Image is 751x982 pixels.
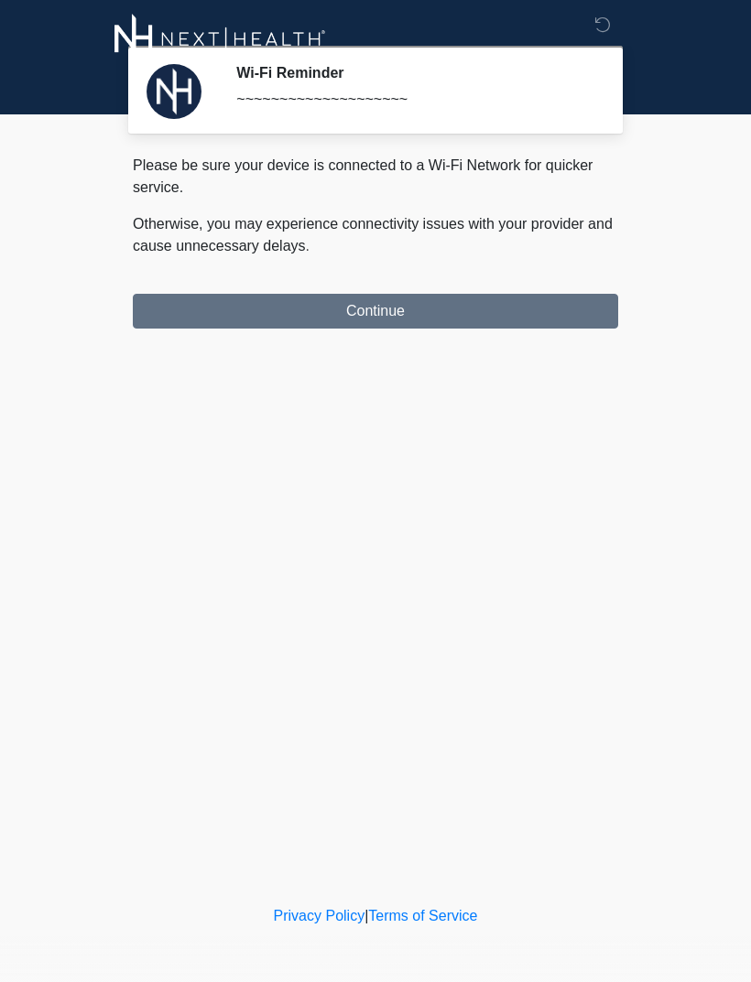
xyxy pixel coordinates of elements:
[133,294,618,329] button: Continue
[236,89,591,111] div: ~~~~~~~~~~~~~~~~~~~~
[306,238,310,254] span: .
[368,908,477,923] a: Terms of Service
[274,908,365,923] a: Privacy Policy
[365,908,368,923] a: |
[133,213,618,257] p: Otherwise, you may experience connectivity issues with your provider and cause unnecessary delays
[114,14,326,64] img: Next-Health Woodland Hills Logo
[147,64,201,119] img: Agent Avatar
[133,155,618,199] p: Please be sure your device is connected to a Wi-Fi Network for quicker service.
